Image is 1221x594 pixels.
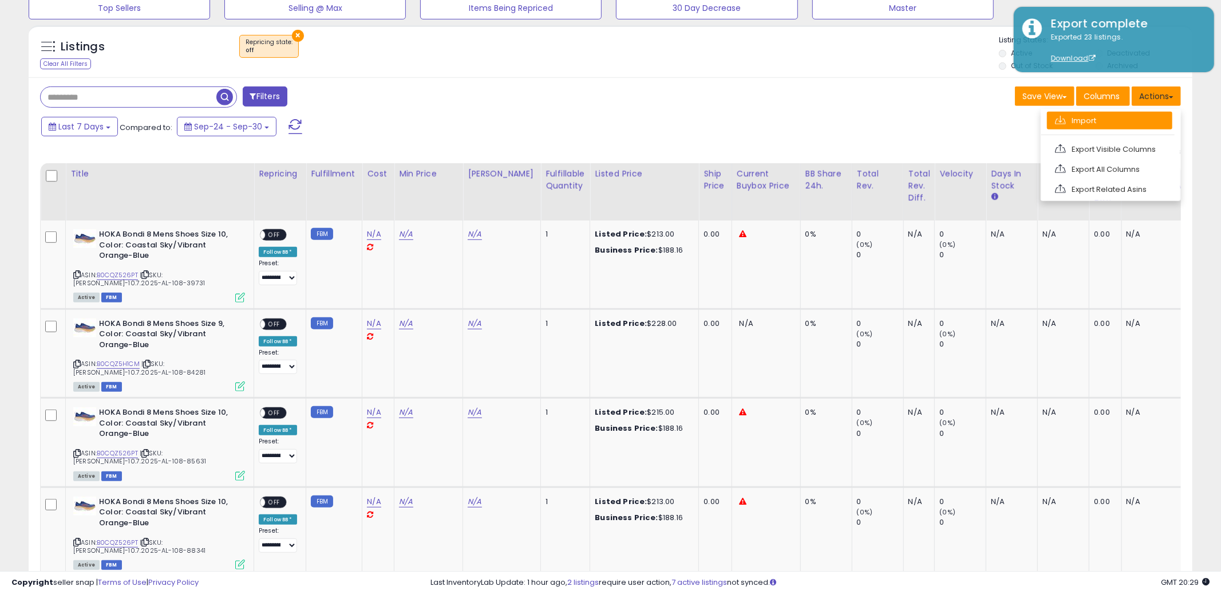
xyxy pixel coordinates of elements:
[1047,160,1172,178] a: Export All Columns
[367,318,381,329] a: N/A
[908,318,926,329] div: N/A
[41,117,118,136] button: Last 7 Days
[908,497,926,507] div: N/A
[595,245,690,255] div: $188.16
[991,318,1029,329] div: N/A
[1042,407,1080,418] div: N/A
[1094,168,1116,204] div: Total Profit Diff.
[1042,32,1206,64] div: Exported 23 listings.
[857,407,903,418] div: 0
[857,318,903,329] div: 0
[704,229,722,239] div: 0.00
[991,497,1029,507] div: N/A
[265,408,283,418] span: OFF
[595,318,647,329] b: Listed Price:
[595,496,647,507] b: Listed Price:
[259,527,297,553] div: Preset:
[73,270,205,288] span: | SKU: [PERSON_NAME]-10.7.2025-AL-108-39731
[259,349,297,375] div: Preset:
[546,318,581,329] div: 1
[259,438,297,463] div: Preset:
[857,250,903,260] div: 0
[367,407,381,418] a: N/A
[939,329,955,339] small: (0%)
[1127,497,1191,507] div: N/A
[11,577,53,588] strong: Copyright
[568,577,599,588] a: 2 listings
[1015,86,1074,106] button: Save View
[194,121,262,132] span: Sep-24 - Sep-30
[97,538,138,548] a: B0CQZ526PT
[939,497,986,507] div: 0
[857,418,873,427] small: (0%)
[40,58,91,69] div: Clear All Filters
[1047,140,1172,158] a: Export Visible Columns
[120,122,172,133] span: Compared to:
[73,359,206,376] span: | SKU: [PERSON_NAME]-10.7.2025-AL-108-84281
[991,168,1033,192] div: Days In Stock
[468,496,481,508] a: N/A
[908,407,926,418] div: N/A
[1011,61,1053,70] label: Out of Stock
[292,30,304,42] button: ×
[805,168,847,192] div: BB Share 24h.
[1127,407,1191,418] div: N/A
[265,319,283,329] span: OFF
[99,229,238,264] b: HOKA Bondi 8 Mens Shoes Size 10, Color: Coastal Sky/Vibrant Orange-Blue
[672,577,728,588] a: 7 active listings
[991,229,1029,239] div: N/A
[177,117,276,136] button: Sep-24 - Sep-30
[73,497,245,569] div: ASIN:
[311,317,333,329] small: FBM
[939,250,986,260] div: 0
[259,514,297,525] div: Follow BB *
[908,229,926,239] div: N/A
[1051,53,1096,63] a: Download
[367,496,381,508] a: N/A
[70,168,249,180] div: Title
[546,229,581,239] div: 1
[991,407,1029,418] div: N/A
[73,497,96,516] img: 41Q3J4doZyL._SL40_.jpg
[595,513,690,523] div: $188.16
[73,382,100,392] span: All listings currently available for purchase on Amazon
[704,497,722,507] div: 0.00
[399,496,413,508] a: N/A
[311,406,333,418] small: FBM
[101,382,122,392] span: FBM
[939,517,986,528] div: 0
[939,229,986,239] div: 0
[595,245,658,255] b: Business Price:
[704,407,722,418] div: 0.00
[1094,318,1112,329] div: 0.00
[595,229,690,239] div: $213.00
[148,577,199,588] a: Privacy Policy
[546,168,585,192] div: Fulfillable Quantity
[1132,86,1181,106] button: Actions
[939,318,986,329] div: 0
[468,318,481,329] a: N/A
[265,497,283,507] span: OFF
[431,577,1210,588] div: Last InventoryLab Update: 1 hour ago, require user action, not synced.
[11,577,199,588] div: seller snap | |
[73,538,206,555] span: | SKU: [PERSON_NAME]-10.7.2025-AL-108-88341
[805,497,843,507] div: 0%
[1042,15,1206,32] div: Export complete
[1047,180,1172,198] a: Export Related Asins
[367,229,381,240] a: N/A
[1084,91,1120,102] span: Columns
[259,425,297,435] div: Follow BB *
[939,508,955,517] small: (0%)
[595,423,658,434] b: Business Price:
[857,168,899,192] div: Total Rev.
[73,471,100,481] span: All listings currently available for purchase on Amazon
[939,407,986,418] div: 0
[1127,318,1191,329] div: N/A
[857,497,903,507] div: 0
[99,318,238,353] b: HOKA Bondi 8 Mens Shoes Size 9, Color: Coastal Sky/Vibrant Orange-Blue
[399,407,413,418] a: N/A
[595,497,690,507] div: $213.00
[265,230,283,240] span: OFF
[367,168,389,180] div: Cost
[857,339,903,349] div: 0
